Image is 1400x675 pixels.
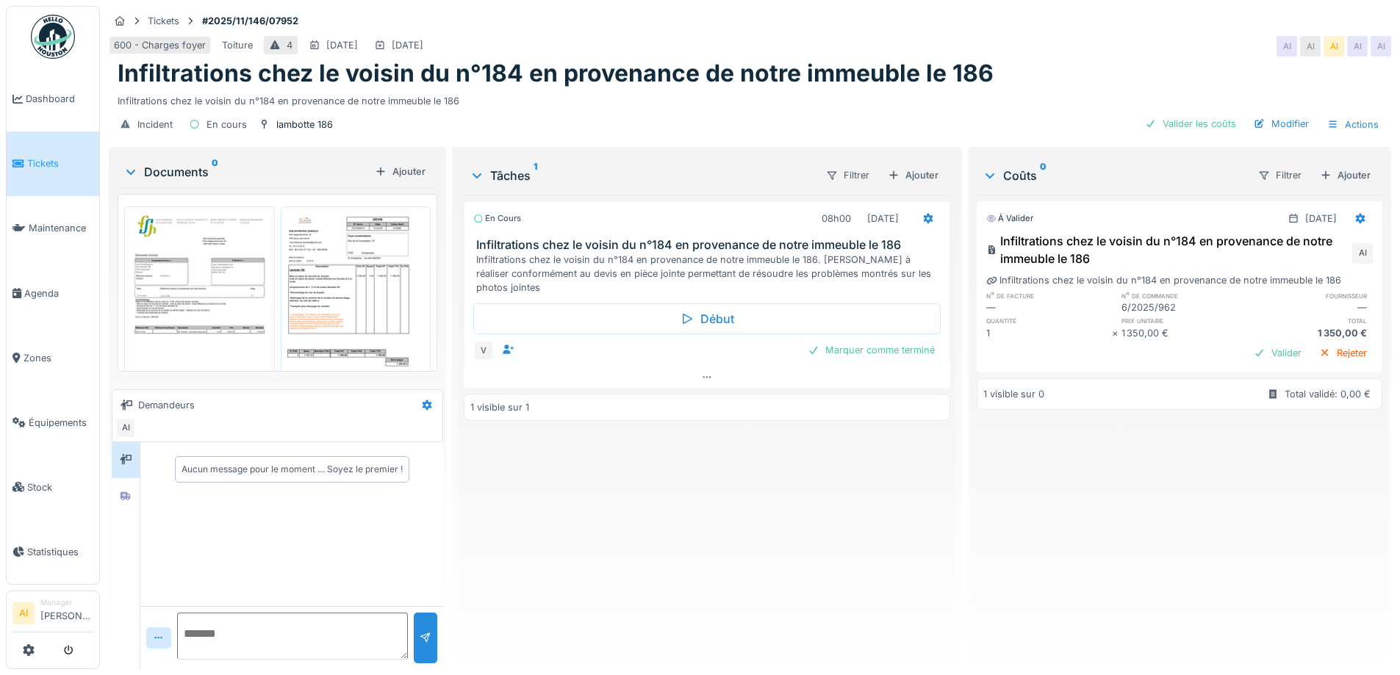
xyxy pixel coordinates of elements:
[7,455,99,519] a: Stock
[24,286,93,300] span: Agenda
[986,232,1349,267] div: Infiltrations chez le voisin du n°184 en provenance de notre immeuble le 186
[29,416,93,430] span: Équipements
[7,390,99,455] a: Équipements
[148,14,179,28] div: Tickets
[822,212,851,225] div: 08h00
[1121,291,1247,300] h6: n° de commande
[986,273,1341,287] div: Infiltrations chez le voisin du n°184 en provenance de notre immeuble le 186
[369,162,431,181] div: Ajouter
[40,597,93,608] div: Manager
[1247,300,1373,314] div: —
[137,118,173,131] div: Incident
[276,118,333,131] div: lambotte 186
[986,316,1112,325] h6: quantité
[24,351,93,365] span: Zones
[29,221,93,235] span: Maintenance
[118,59,994,87] h1: Infiltrations chez le voisin du n°184 en provenance de notre immeuble le 186
[1121,316,1247,325] h6: prix unitaire
[819,165,876,186] div: Filtrer
[27,545,93,559] span: Statistiques
[473,303,940,334] div: Début
[118,88,1382,108] div: Infiltrations chez le voisin du n°184 en provenance de notre immeuble le 186
[207,118,247,131] div: En cours
[1248,343,1307,363] div: Valider
[1305,212,1337,225] div: [DATE]
[1300,36,1321,57] div: AI
[1321,114,1385,135] div: Actions
[534,167,537,184] sup: 1
[470,400,529,414] div: 1 visible sur 1
[40,597,93,629] li: [PERSON_NAME]
[1324,36,1344,57] div: AI
[1247,316,1373,325] h6: total
[1347,36,1368,57] div: AI
[123,163,369,181] div: Documents
[1313,343,1373,363] div: Rejeter
[128,210,271,412] img: 7e108zxz3z2fxwcxvymducdrm80b
[986,326,1112,340] div: 1
[473,340,494,361] div: V
[27,480,93,494] span: Stock
[882,165,944,185] div: Ajouter
[26,92,93,106] span: Dashboard
[1112,326,1121,340] div: ×
[12,602,35,624] li: AI
[473,212,521,225] div: En cours
[7,131,99,196] a: Tickets
[476,253,943,295] div: Infiltrations chez le voisin du n°184 en provenance de notre immeuble le 186. [PERSON_NAME] à réa...
[7,325,99,390] a: Zones
[983,387,1044,401] div: 1 visible sur 0
[1314,165,1376,185] div: Ajouter
[986,291,1112,300] h6: n° de facture
[114,38,206,52] div: 600 - Charges foyer
[392,38,423,52] div: [DATE]
[1277,36,1297,57] div: AI
[222,38,253,52] div: Toiture
[138,398,195,412] div: Demandeurs
[1040,167,1047,184] sup: 0
[1139,114,1242,134] div: Valider les coûts
[7,196,99,261] a: Maintenance
[287,38,292,52] div: 4
[1371,36,1391,57] div: AI
[115,418,136,438] div: AI
[1248,114,1315,134] div: Modifier
[196,14,304,28] strong: #2025/11/146/07952
[284,210,428,395] img: 9nwo3zzenzvrzoifuegu52y7pax3
[1121,326,1247,340] div: 1 350,00 €
[1247,291,1373,300] h6: fournisseur
[867,212,899,225] div: [DATE]
[7,261,99,325] a: Agenda
[986,212,1033,225] div: À valider
[1247,326,1373,340] div: 1 350,00 €
[470,167,813,184] div: Tâches
[182,463,403,476] div: Aucun message pour le moment … Soyez le premier !
[212,163,218,181] sup: 0
[326,38,358,52] div: [DATE]
[7,519,99,584] a: Statistiques
[1121,300,1247,314] div: 6/2025/962
[1352,243,1373,264] div: AI
[986,300,1112,314] div: —
[31,15,75,59] img: Badge_color-CXgf-gQk.svg
[1252,165,1308,186] div: Filtrer
[802,340,941,360] div: Marquer comme terminé
[476,238,943,252] h3: Infiltrations chez le voisin du n°184 en provenance de notre immeuble le 186
[7,67,99,131] a: Dashboard
[1285,387,1371,401] div: Total validé: 0,00 €
[983,167,1246,184] div: Coûts
[12,597,93,632] a: AI Manager[PERSON_NAME]
[27,156,93,170] span: Tickets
